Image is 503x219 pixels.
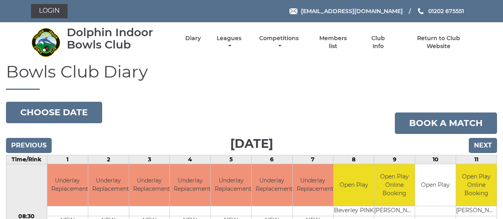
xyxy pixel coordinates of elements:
td: Underlay Replacement [47,164,88,206]
a: Diary [185,35,201,42]
td: [PERSON_NAME] [374,206,415,216]
td: Underlay Replacement [252,164,292,206]
td: 11 [456,155,497,164]
td: Underlay Replacement [88,164,129,206]
td: Underlay Replacement [129,164,170,206]
td: Underlay Replacement [170,164,210,206]
td: Underlay Replacement [211,164,251,206]
td: Open Play Online Booking [456,164,497,206]
a: Phone us 01202 675551 [417,7,464,16]
a: Competitions [258,35,301,50]
td: 9 [374,155,415,164]
td: Open Play Online Booking [374,164,415,206]
a: Return to Club Website [405,35,472,50]
span: [EMAIL_ADDRESS][DOMAIN_NAME] [301,8,403,15]
td: 1 [47,155,88,164]
td: 10 [415,155,456,164]
img: Dolphin Indoor Bowls Club [31,27,61,57]
td: 8 [333,155,374,164]
td: Beverley PINK [334,206,374,216]
td: Open Play [334,164,374,206]
a: Club Info [365,35,391,50]
td: 3 [129,155,170,164]
input: Next [469,138,497,153]
td: 2 [88,155,129,164]
a: Login [31,4,68,18]
td: 4 [170,155,211,164]
a: Members list [315,35,351,50]
td: 5 [211,155,252,164]
button: Choose date [6,102,102,123]
div: Dolphin Indoor Bowls Club [67,26,171,51]
td: [PERSON_NAME] [456,206,497,216]
img: Phone us [418,8,423,14]
span: 01202 675551 [428,8,464,15]
a: Book a match [395,112,497,134]
h1: Bowls Club Diary [6,62,497,90]
td: Time/Rink [6,155,47,164]
img: Email [289,8,297,14]
td: Underlay Replacement [293,164,333,206]
a: Email [EMAIL_ADDRESS][DOMAIN_NAME] [289,7,403,16]
td: Open Play [415,164,456,206]
a: Leagues [215,35,243,50]
td: 6 [252,155,293,164]
td: 7 [292,155,333,164]
input: Previous [6,138,52,153]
